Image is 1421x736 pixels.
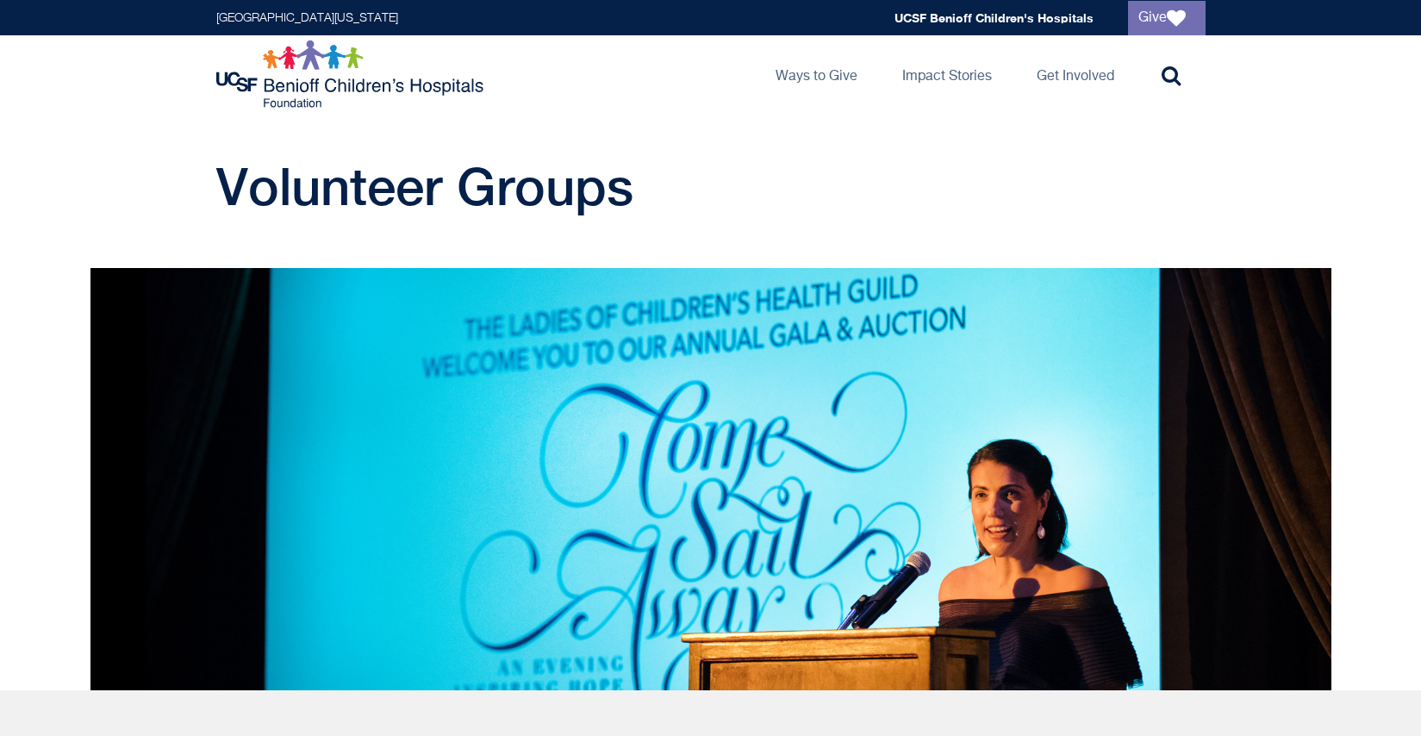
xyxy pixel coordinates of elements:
a: Impact Stories [888,35,1006,113]
img: Logo for UCSF Benioff Children's Hospitals Foundation [216,40,488,109]
a: Ways to Give [762,35,871,113]
a: Give [1128,1,1206,35]
a: UCSF Benioff Children's Hospitals [894,10,1094,25]
a: [GEOGRAPHIC_DATA][US_STATE] [216,12,398,24]
a: Get Involved [1023,35,1128,113]
span: Volunteer Groups [216,156,633,216]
